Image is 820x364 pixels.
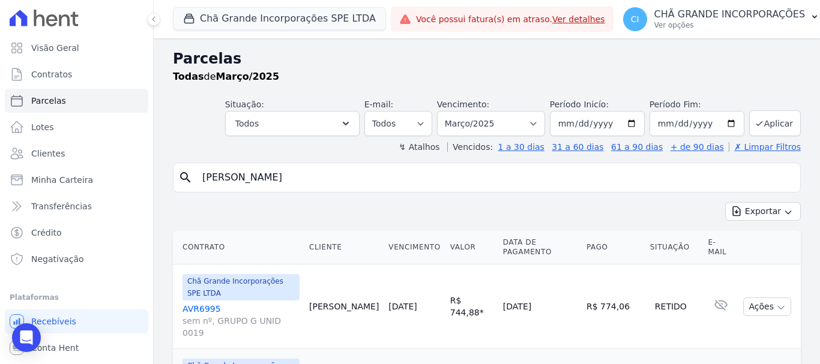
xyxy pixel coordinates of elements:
span: Minha Carteira [31,174,93,186]
input: Buscar por nome do lote ou do cliente [195,166,795,189]
a: Conta Hent [5,336,148,360]
span: Clientes [31,148,65,160]
button: Todos [225,111,360,136]
span: Chã Grande Incorporações SPE LTDA [182,274,300,300]
p: Ver opções [654,20,806,30]
span: Você possui fatura(s) em atraso. [416,13,605,26]
a: + de 90 dias [671,142,724,152]
th: Pago [582,230,645,264]
span: sem nº, GRUPO G UNID 0019 [182,315,300,339]
td: R$ 774,06 [582,264,645,349]
i: search [178,170,193,185]
p: CHÃ GRANDE INCORPORAÇÕES [654,8,806,20]
td: R$ 744,88 [445,264,498,349]
a: Transferências [5,194,148,218]
a: ✗ Limpar Filtros [729,142,801,152]
span: CI [631,15,639,23]
label: ↯ Atalhos [399,142,439,152]
th: Contrato [173,230,304,264]
span: Visão Geral [31,42,79,54]
span: Recebíveis [31,315,76,327]
a: Recebíveis [5,309,148,333]
h2: Parcelas [173,48,801,70]
th: Cliente [304,230,384,264]
a: Crédito [5,221,148,245]
div: Open Intercom Messenger [12,323,41,352]
button: Chã Grande Incorporações SPE LTDA [173,7,386,30]
span: Crédito [31,227,62,239]
span: Negativação [31,253,84,265]
span: Transferências [31,200,92,212]
label: Situação: [225,100,264,109]
a: Negativação [5,247,148,271]
p: de [173,70,279,84]
span: Lotes [31,121,54,133]
a: [DATE] [388,302,417,311]
label: Vencimento: [437,100,489,109]
th: Vencimento [384,230,445,264]
label: Vencidos: [447,142,493,152]
td: [PERSON_NAME] [304,264,384,349]
span: Parcelas [31,95,66,107]
span: Conta Hent [31,342,79,354]
a: Ver detalhes [552,14,605,24]
label: E-mail: [364,100,394,109]
th: Situação [645,230,704,264]
th: E-mail [703,230,738,264]
strong: Todas [173,71,204,82]
a: 61 a 90 dias [611,142,663,152]
a: Lotes [5,115,148,139]
strong: Março/2025 [216,71,279,82]
a: Minha Carteira [5,168,148,192]
a: Contratos [5,62,148,86]
label: Período Fim: [650,98,744,111]
label: Período Inicío: [550,100,609,109]
span: Contratos [31,68,72,80]
th: Valor [445,230,498,264]
a: 1 a 30 dias [498,142,544,152]
span: Todos [235,116,259,131]
button: Ações [743,297,791,316]
a: 31 a 60 dias [552,142,603,152]
a: Visão Geral [5,36,148,60]
button: Exportar [725,202,801,221]
div: Plataformas [10,290,143,305]
button: Aplicar [749,110,801,136]
th: Data de Pagamento [498,230,582,264]
a: AVR6995sem nº, GRUPO G UNID 0019 [182,303,300,339]
a: Parcelas [5,89,148,113]
div: Retido [650,298,692,315]
a: Clientes [5,142,148,166]
td: [DATE] [498,264,582,349]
